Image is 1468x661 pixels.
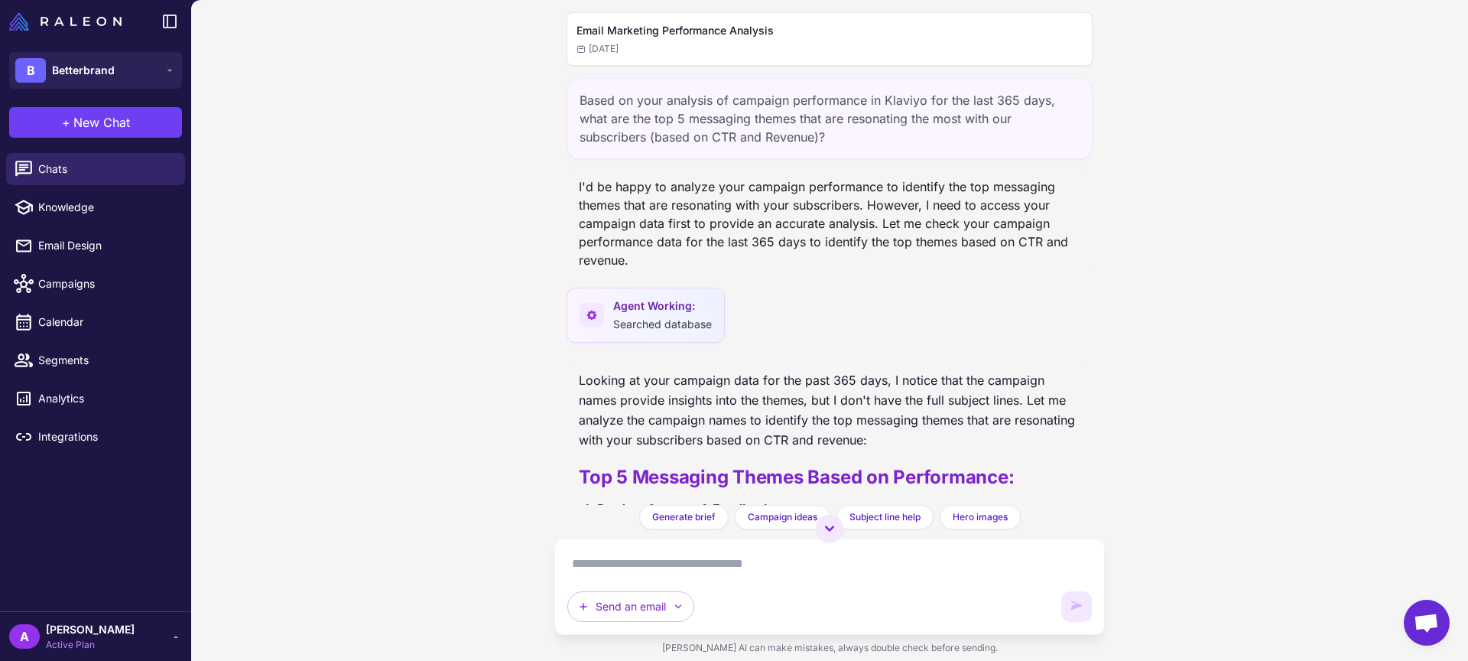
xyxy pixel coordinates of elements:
p: Looking at your campaign data for the past 365 days, I notice that the campaign names provide ins... [579,370,1080,450]
span: Chats [38,161,173,177]
a: Email Design [6,230,185,262]
div: [PERSON_NAME] AI can make mistakes, always double check before sending. [554,635,1105,661]
span: New Chat [73,113,130,132]
div: Based on your analysis of campaign performance in Klaviyo for the last 365 days, what are the top... [567,78,1093,159]
a: Open chat [1404,600,1450,646]
span: Hero images [953,510,1008,524]
span: Segments [38,352,173,369]
span: Knowledge [38,199,173,216]
span: Searched database [613,317,712,330]
span: Generate brief [652,510,716,524]
h2: Email Marketing Performance Analysis [576,22,1083,39]
span: Betterbrand [52,62,115,79]
h2: Top 5 Messaging Themes Based on Performance: [579,465,1080,490]
a: Integrations [6,421,185,453]
a: Calendar [6,306,185,338]
button: +New Chat [9,107,182,138]
div: A [9,624,40,649]
span: Email Design [38,237,173,254]
span: Campaigns [38,275,173,292]
img: Raleon Logo [9,12,122,31]
span: Agent Working: [613,298,712,314]
a: Analytics [6,383,185,415]
div: B [15,58,46,83]
span: Active Plan [46,638,135,652]
span: Integrations [38,428,173,445]
button: Hero images [940,505,1021,529]
span: + [62,113,70,132]
button: Generate brief [639,505,729,529]
button: BBetterbrand [9,52,182,89]
span: Calendar [38,314,173,330]
span: Campaign ideas [748,510,817,524]
strong: Product Surveys & Feedback [597,501,771,516]
span: [DATE] [576,42,619,56]
a: Chats [6,153,185,185]
span: [PERSON_NAME] [46,621,135,638]
a: Campaigns [6,268,185,300]
span: Analytics [38,390,173,407]
div: I'd be happy to analyze your campaign performance to identify the top messaging themes that are r... [567,171,1093,275]
a: Segments [6,344,185,376]
button: Subject line help [836,505,934,529]
a: Knowledge [6,191,185,223]
button: Send an email [567,591,694,622]
span: Subject line help [849,510,921,524]
button: Campaign ideas [735,505,830,529]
